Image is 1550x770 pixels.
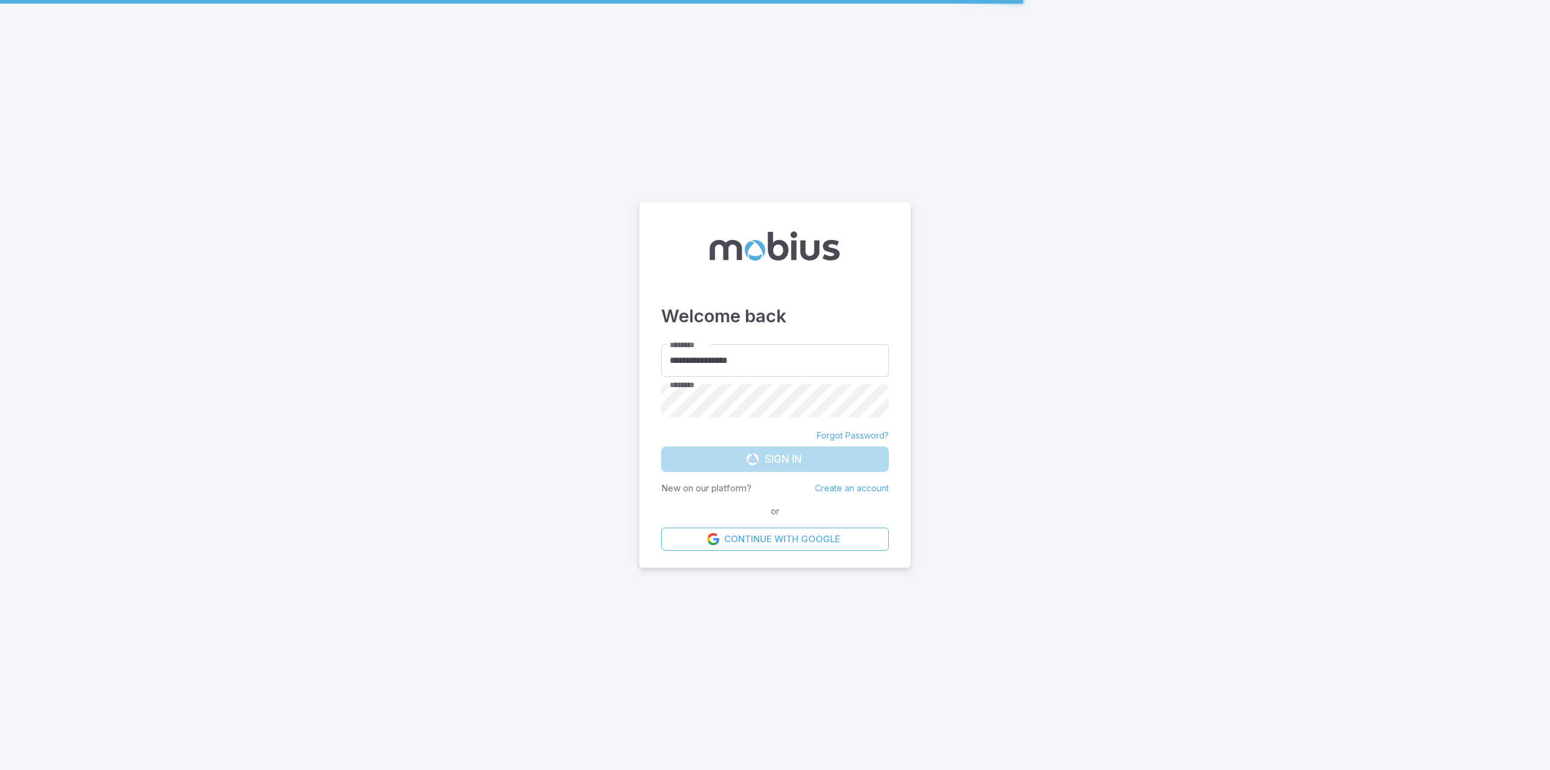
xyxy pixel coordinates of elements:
[661,303,889,330] h3: Welcome back
[817,430,889,442] a: Forgot Password?
[661,482,751,495] p: New on our platform?
[768,505,782,518] span: or
[815,483,889,493] a: Create an account
[661,528,889,551] a: Continue with Google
